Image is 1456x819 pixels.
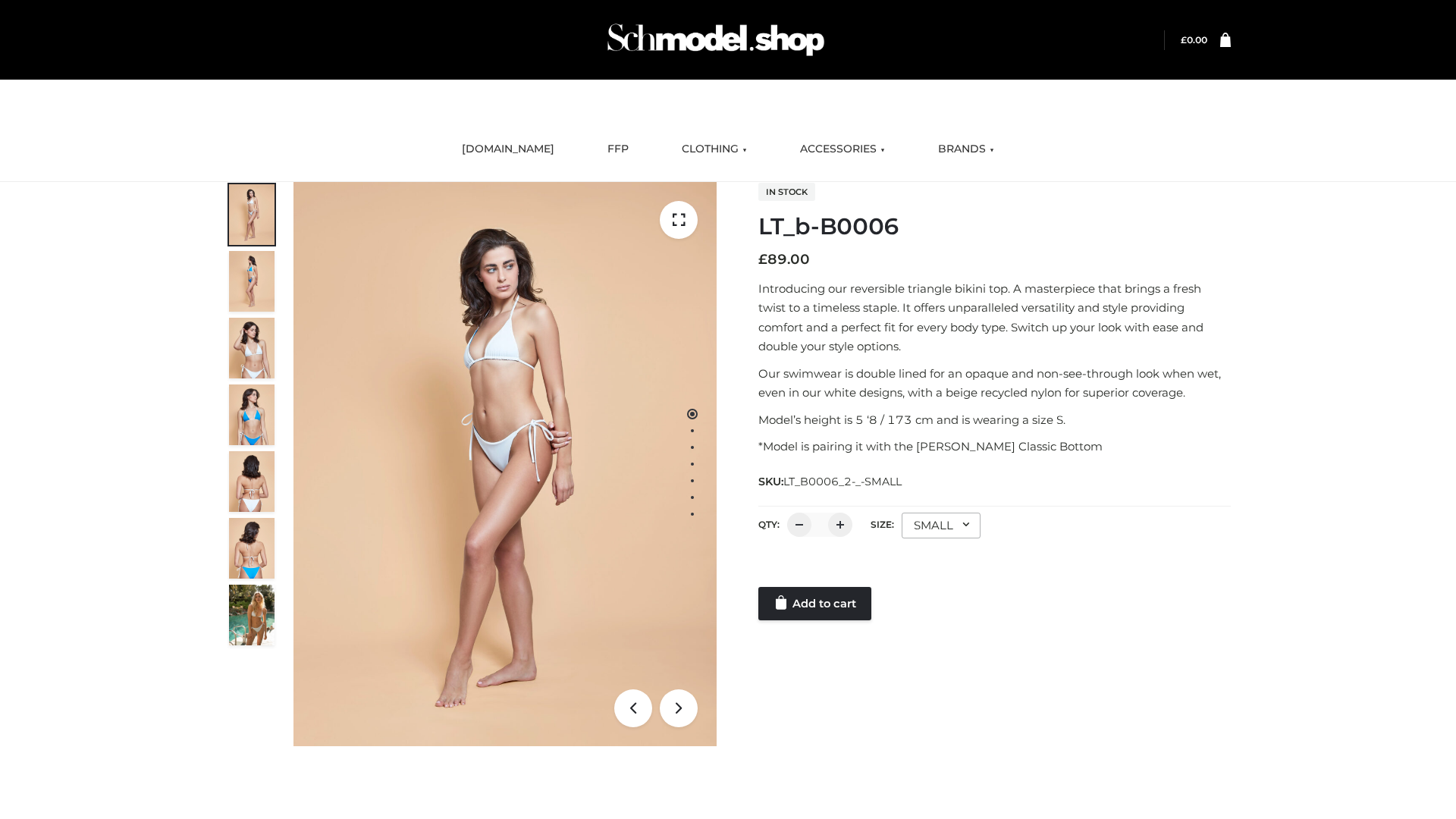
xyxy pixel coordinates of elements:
[229,451,275,512] img: ArielClassicBikiniTop_CloudNine_AzureSky_OW114ECO_7-scaled.jpg
[758,251,810,268] bdi: 89.00
[670,133,758,166] a: CLOTHING
[789,133,896,166] a: ACCESSORIES
[927,133,1006,166] a: BRANDS
[758,519,780,530] label: QTY:
[758,251,767,268] span: £
[293,182,717,746] img: ArielClassicBikiniTop_CloudNine_AzureSky_OW114ECO_1
[229,184,275,245] img: ArielClassicBikiniTop_CloudNine_AzureSky_OW114ECO_1-scaled.jpg
[602,10,830,70] img: Schmodel Admin 964
[783,475,902,488] span: LT_B0006_2-_-SMALL
[229,585,275,645] img: Arieltop_CloudNine_AzureSky2.jpg
[1181,34,1207,45] bdi: 0.00
[1181,34,1187,45] span: £
[902,513,981,538] div: SMALL
[758,472,903,491] span: SKU:
[229,318,275,378] img: ArielClassicBikiniTop_CloudNine_AzureSky_OW114ECO_3-scaled.jpg
[871,519,894,530] label: Size:
[758,183,815,201] span: In stock
[758,437,1231,457] p: *Model is pairing it with the [PERSON_NAME] Classic Bottom
[758,279,1231,356] p: Introducing our reversible triangle bikini top. A masterpiece that brings a fresh twist to a time...
[229,251,275,312] img: ArielClassicBikiniTop_CloudNine_AzureSky_OW114ECO_2-scaled.jpg
[1181,34,1207,45] a: £0.00
[758,587,871,620] a: Add to cart
[758,410,1231,430] p: Model’s height is 5 ‘8 / 173 cm and is wearing a size S.
[229,518,275,579] img: ArielClassicBikiniTop_CloudNine_AzureSky_OW114ECO_8-scaled.jpg
[758,213,1231,240] h1: LT_b-B0006
[229,384,275,445] img: ArielClassicBikiniTop_CloudNine_AzureSky_OW114ECO_4-scaled.jpg
[758,364,1231,403] p: Our swimwear is double lined for an opaque and non-see-through look when wet, even in our white d...
[450,133,566,166] a: [DOMAIN_NAME]
[596,133,640,166] a: FFP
